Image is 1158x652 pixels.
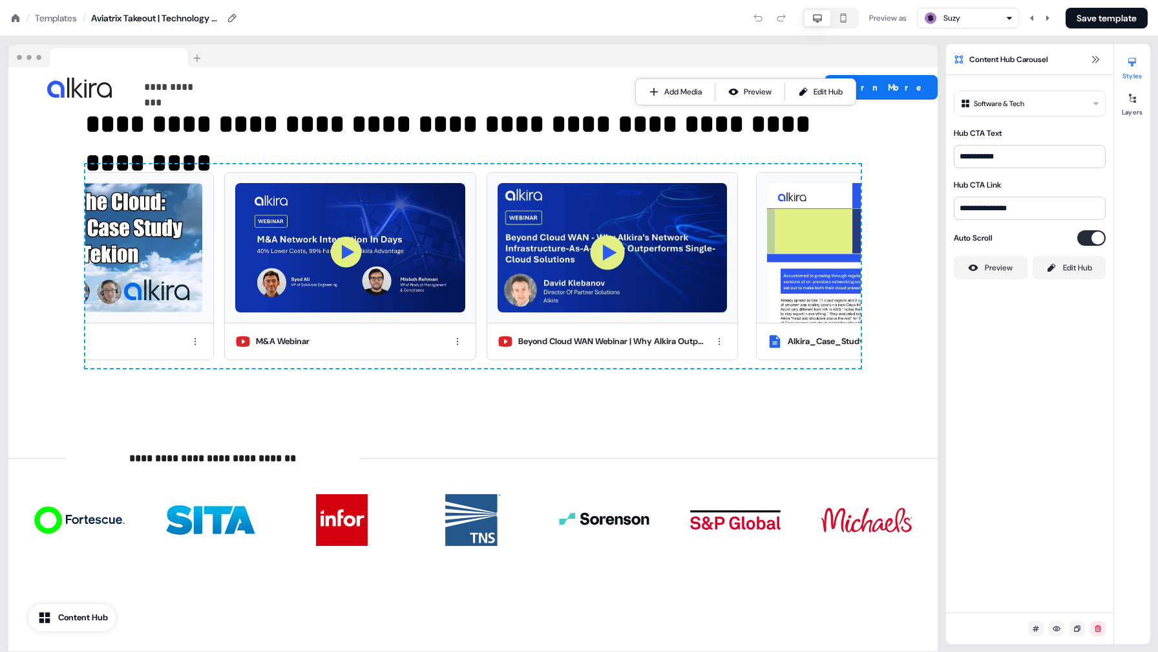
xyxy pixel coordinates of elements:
div: Alkira_Case_Study_SW_Comp_Improves_Cloud_Ops_Acquisitions.pdf [788,335,976,348]
div: Hub CTA Link [954,179,1106,191]
div: Preview [985,261,1013,274]
div: Hub CTA Text [954,127,1106,140]
button: Learn More [825,75,938,100]
div: Preview [744,85,772,98]
img: M&A Webinar [235,183,465,312]
button: Preview [718,81,782,102]
div: Preview as [869,12,907,25]
img: Alkira_Case_Study_SW_Comp_Improves_Cloud_Ops_Acquisitions.pdf [767,183,996,323]
div: Edit Hub [1063,261,1092,274]
label: Auto Scroll [954,232,993,244]
button: Preview [954,256,1027,279]
div: / [26,11,30,25]
img: Image [690,494,781,546]
img: Image [428,494,518,546]
button: Content Hub [28,604,116,631]
img: Image [297,494,387,546]
div: Add Media [664,85,702,98]
div: / [82,11,86,25]
img: Image [821,494,912,546]
div: ImageImageImageImageImageImageImage [8,481,938,559]
div: Content Hub [58,611,108,624]
button: Save template [1066,8,1148,28]
div: Beyond Cloud WAN Webinar | Why Alkira Outperforms Single Cloud Solutions [518,335,706,348]
div: Edit Hub [814,85,843,98]
button: Add Media [638,81,712,102]
span: Content Hub Carousel [969,53,1048,66]
div: M&A Webinar [256,335,310,348]
iframe: YouTube video player [5,5,367,209]
div: Suzy [943,12,960,25]
button: Styles [1114,52,1150,80]
img: Image [165,494,256,546]
button: Software & Tech [954,91,1106,116]
img: Image [47,78,112,98]
a: Templates [35,12,77,25]
button: Layers [1114,88,1150,116]
img: Image [559,494,649,546]
a: Edit Hub [788,81,853,102]
img: Browser topbar [8,45,207,68]
div: Software & Tech [974,98,1024,109]
img: Image [34,494,125,546]
a: Edit Hub [1033,256,1106,279]
button: Suzy [917,8,1019,28]
div: Aviatrix Takeout | Technology Template [91,12,220,25]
